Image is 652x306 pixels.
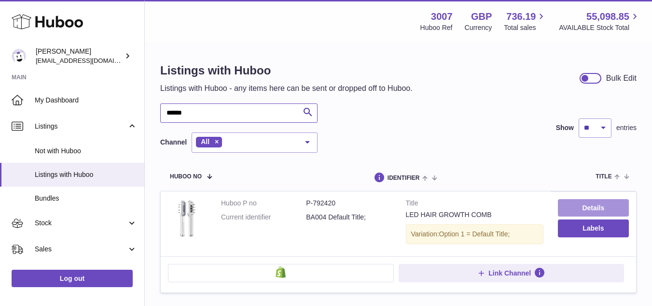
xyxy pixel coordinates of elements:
dd: BA004 Default Title; [306,213,391,222]
span: identifier [388,175,420,181]
div: Huboo Ref [420,23,453,32]
p: Listings with Huboo - any items here can be sent or dropped off to Huboo. [160,83,413,94]
span: My Dashboard [35,96,137,105]
span: Bundles [35,194,137,203]
strong: 3007 [431,10,453,23]
span: 736.19 [506,10,536,23]
span: Listings with Huboo [35,170,137,179]
div: [PERSON_NAME] [36,47,123,65]
span: Not with Huboo [35,146,137,156]
dd: P-792420 [306,199,391,208]
span: All [201,138,209,146]
span: title [596,174,611,180]
dt: Current identifier [221,213,306,222]
div: Bulk Edit [606,73,637,84]
span: Listings [35,122,127,131]
h1: Listings with Huboo [160,63,413,78]
span: [EMAIL_ADDRESS][DOMAIN_NAME] [36,57,142,64]
button: Link Channel [399,264,624,282]
span: Total sales [504,23,547,32]
img: internalAdmin-3007@internal.huboo.com [12,49,26,63]
span: entries [616,123,637,132]
div: Currency [465,23,492,32]
a: 55,098.85 AVAILABLE Stock Total [559,10,640,32]
span: Sales [35,245,127,254]
img: shopify-small.png [276,266,286,278]
button: Labels [558,219,629,237]
span: Stock [35,219,127,228]
dt: Huboo P no [221,199,306,208]
span: 55,098.85 [586,10,629,23]
span: AVAILABLE Stock Total [559,23,640,32]
label: Channel [160,138,187,147]
span: Huboo no [170,174,202,180]
a: Details [558,199,629,217]
div: LED HAIR GROWTH COMB [406,210,543,219]
span: Option 1 = Default Title; [439,230,510,238]
div: Variation: [406,224,543,244]
strong: Title [406,199,543,210]
a: 736.19 Total sales [504,10,547,32]
span: Link Channel [488,269,531,277]
label: Show [556,123,574,132]
img: LED HAIR GROWTH COMB [168,199,207,237]
a: Log out [12,270,133,287]
strong: GBP [471,10,492,23]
